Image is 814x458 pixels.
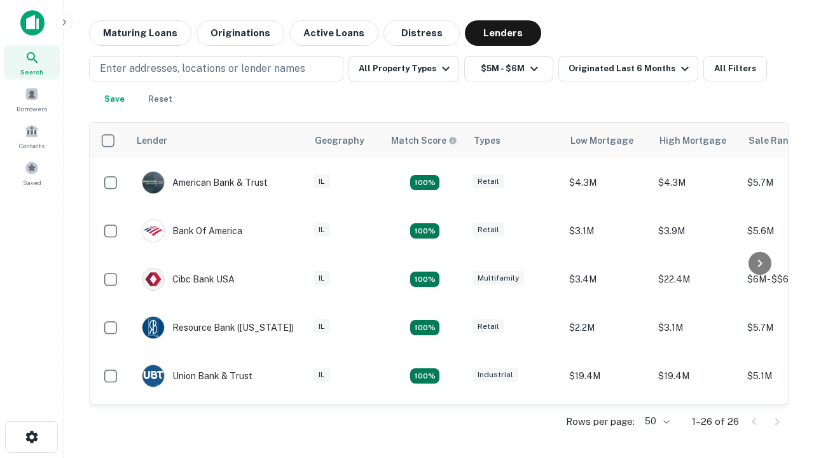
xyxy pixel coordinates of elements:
[563,123,652,158] th: Low Mortgage
[4,156,60,190] a: Saved
[563,207,652,255] td: $3.1M
[129,123,307,158] th: Lender
[410,368,439,384] div: Matching Properties: 4, hasApolloMatch: undefined
[100,61,305,76] p: Enter addresses, locations or lender names
[465,20,541,46] button: Lenders
[142,268,235,291] div: Cibc Bank USA
[89,20,191,46] button: Maturing Loans
[314,174,330,189] div: IL
[314,319,330,334] div: IL
[563,158,652,207] td: $4.3M
[410,175,439,190] div: Matching Properties: 7, hasApolloMatch: undefined
[197,20,284,46] button: Originations
[652,352,741,400] td: $19.4M
[652,400,741,448] td: $4M
[383,123,466,158] th: Capitalize uses an advanced AI algorithm to match your search with the best lender. The match sco...
[473,174,504,189] div: Retail
[703,56,767,81] button: All Filters
[142,219,242,242] div: Bank Of America
[17,104,47,114] span: Borrowers
[142,172,164,193] img: picture
[142,220,164,242] img: picture
[4,45,60,80] a: Search
[348,56,459,81] button: All Property Types
[473,368,518,382] div: Industrial
[391,134,455,148] h6: Match Score
[140,87,181,112] button: Reset
[410,272,439,287] div: Matching Properties: 4, hasApolloMatch: undefined
[410,320,439,335] div: Matching Properties: 4, hasApolloMatch: undefined
[569,61,693,76] div: Originated Last 6 Months
[750,316,814,377] iframe: Chat Widget
[94,87,135,112] button: Save your search to get updates of matches that match your search criteria.
[640,412,672,431] div: 50
[315,133,364,148] div: Geography
[142,365,164,387] img: picture
[563,352,652,400] td: $19.4M
[563,400,652,448] td: $4M
[383,20,460,46] button: Distress
[692,414,739,429] p: 1–26 of 26
[142,317,164,338] img: picture
[314,223,330,237] div: IL
[23,177,41,188] span: Saved
[473,319,504,334] div: Retail
[474,133,500,148] div: Types
[563,255,652,303] td: $3.4M
[20,67,43,77] span: Search
[314,368,330,382] div: IL
[652,207,741,255] td: $3.9M
[473,271,524,286] div: Multifamily
[137,133,167,148] div: Lender
[464,56,553,81] button: $5M - $6M
[19,141,45,151] span: Contacts
[289,20,378,46] button: Active Loans
[142,268,164,290] img: picture
[652,158,741,207] td: $4.3M
[473,223,504,237] div: Retail
[570,133,633,148] div: Low Mortgage
[142,171,268,194] div: American Bank & Trust
[307,123,383,158] th: Geography
[142,316,294,339] div: Resource Bank ([US_STATE])
[20,10,45,36] img: capitalize-icon.png
[410,223,439,239] div: Matching Properties: 4, hasApolloMatch: undefined
[391,134,457,148] div: Capitalize uses an advanced AI algorithm to match your search with the best lender. The match sco...
[466,123,563,158] th: Types
[558,56,698,81] button: Originated Last 6 Months
[659,133,726,148] div: High Mortgage
[563,303,652,352] td: $2.2M
[652,255,741,303] td: $22.4M
[142,364,252,387] div: Union Bank & Trust
[4,119,60,153] a: Contacts
[652,123,741,158] th: High Mortgage
[652,303,741,352] td: $3.1M
[314,271,330,286] div: IL
[4,82,60,116] a: Borrowers
[566,414,635,429] p: Rows per page:
[89,56,343,81] button: Enter addresses, locations or lender names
